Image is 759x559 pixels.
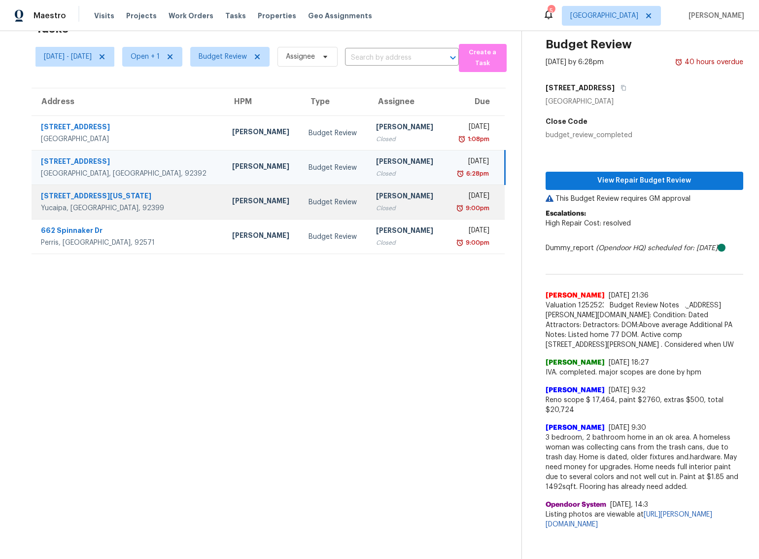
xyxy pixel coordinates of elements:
[609,424,646,431] span: [DATE] 9:30
[131,52,160,62] span: Open + 1
[232,230,293,243] div: [PERSON_NAME]
[609,292,649,299] span: [DATE] 21:36
[546,300,743,350] span: Valuation 125252379 completed by [EMAIL_ADDRESS][PERSON_NAME][DOMAIN_NAME]: Condition: Dated Attr...
[648,245,718,252] i: scheduled for: [DATE]
[35,24,69,34] h2: Tasks
[546,243,743,253] div: Dummy_report
[453,225,489,238] div: [DATE]
[546,500,606,510] span: Opendoor System
[546,358,605,368] span: [PERSON_NAME]
[546,220,631,227] span: High Repair Cost: resolved
[376,169,437,179] div: Closed
[446,51,460,65] button: Open
[41,169,216,179] div: [GEOGRAPHIC_DATA], [GEOGRAPHIC_DATA], 92392
[199,52,247,62] span: Budget Review
[44,52,92,62] span: [DATE] - [DATE]
[464,238,489,248] div: 9:00pm
[546,385,605,395] span: [PERSON_NAME]
[225,12,246,19] span: Tasks
[169,11,213,21] span: Work Orders
[368,88,445,116] th: Assignee
[309,232,360,242] div: Budget Review
[453,191,489,203] div: [DATE]
[94,11,114,21] span: Visits
[609,359,649,366] span: [DATE] 18:27
[41,238,216,248] div: Perris, [GEOGRAPHIC_DATA], 92571
[459,44,507,72] button: Create a Task
[546,423,605,433] span: [PERSON_NAME]
[286,52,315,62] span: Assignee
[546,433,743,492] span: 3 bedroom, 2 bathroom home in an ok area. A homeless woman was collecting cans from the trash can...
[464,169,489,179] div: 6:28pm
[546,172,743,190] button: View Repair Budget Review
[675,57,683,67] img: Overdue Alarm Icon
[376,238,437,248] div: Closed
[41,122,216,134] div: [STREET_ADDRESS]
[464,47,502,70] span: Create a Task
[232,196,293,208] div: [PERSON_NAME]
[41,191,216,203] div: [STREET_ADDRESS][US_STATE]
[345,50,431,66] input: Search by address
[604,300,685,310] span: Budget Review Notes
[546,194,743,204] p: This Budget Review requires GM approval
[464,203,489,213] div: 9:00pm
[546,57,604,67] div: [DATE] by 6:28pm
[610,501,648,508] span: [DATE], 14:3
[456,238,464,248] img: Overdue Alarm Icon
[376,134,437,144] div: Closed
[445,88,505,116] th: Due
[546,83,615,93] h5: [STREET_ADDRESS]
[41,134,216,144] div: [GEOGRAPHIC_DATA]
[546,368,743,377] span: IVA. completed. major scopes are done by hpm
[548,6,554,16] div: 5
[570,11,638,21] span: [GEOGRAPHIC_DATA]
[309,128,360,138] div: Budget Review
[546,511,712,528] a: [URL][PERSON_NAME][DOMAIN_NAME]
[376,122,437,134] div: [PERSON_NAME]
[553,175,735,187] span: View Repair Budget Review
[596,245,646,252] i: (Opendoor HQ)
[458,134,466,144] img: Overdue Alarm Icon
[41,225,216,238] div: 662 Spinnaker Dr
[546,395,743,415] span: Reno scope $ 17,464, paint $2760, extras $500, total $20,724
[546,97,743,107] div: [GEOGRAPHIC_DATA]
[41,156,216,169] div: [STREET_ADDRESS]
[258,11,296,21] span: Properties
[456,169,464,179] img: Overdue Alarm Icon
[609,387,646,394] span: [DATE] 9:32
[615,79,628,97] button: Copy Address
[376,203,437,213] div: Closed
[309,163,360,173] div: Budget Review
[546,116,743,126] h5: Close Code
[546,39,632,49] h2: Budget Review
[546,130,743,140] div: budget_review_completed
[546,210,586,217] b: Escalations:
[224,88,301,116] th: HPM
[546,291,605,300] span: [PERSON_NAME]
[126,11,157,21] span: Projects
[309,197,360,207] div: Budget Review
[376,225,437,238] div: [PERSON_NAME]
[453,122,489,134] div: [DATE]
[232,127,293,139] div: [PERSON_NAME]
[376,156,437,169] div: [PERSON_NAME]
[308,11,372,21] span: Geo Assignments
[546,510,743,529] span: Listing photos are viewable at
[466,134,489,144] div: 1:08pm
[685,11,744,21] span: [PERSON_NAME]
[376,191,437,203] div: [PERSON_NAME]
[456,203,464,213] img: Overdue Alarm Icon
[232,161,293,174] div: [PERSON_NAME]
[453,156,489,169] div: [DATE]
[683,57,743,67] div: 40 hours overdue
[301,88,368,116] th: Type
[41,203,216,213] div: Yucaipa, [GEOGRAPHIC_DATA], 92399
[34,11,66,21] span: Maestro
[32,88,224,116] th: Address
